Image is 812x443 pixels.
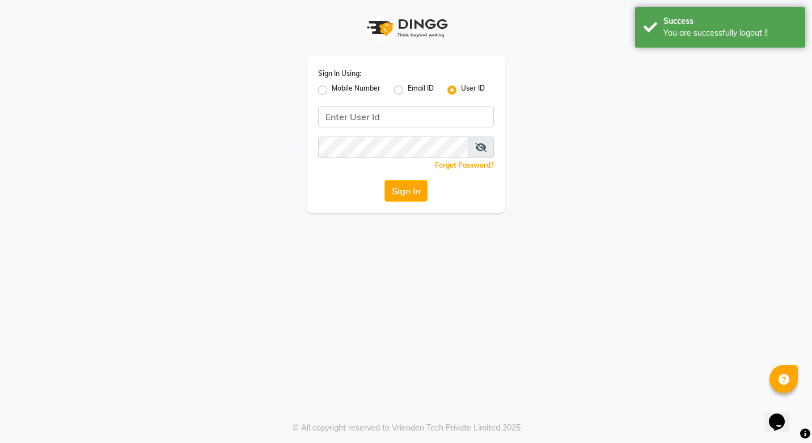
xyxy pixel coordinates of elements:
[663,15,797,27] div: Success
[318,106,494,127] input: Username
[435,161,494,169] a: Forgot Password?
[461,83,485,97] label: User ID
[318,69,361,79] label: Sign In Using:
[332,83,380,97] label: Mobile Number
[361,11,451,45] img: logo1.svg
[318,137,468,158] input: Username
[384,180,428,202] button: Sign In
[663,27,797,39] div: You are successfully logout !!
[764,398,801,432] iframe: chat widget
[408,83,434,97] label: Email ID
